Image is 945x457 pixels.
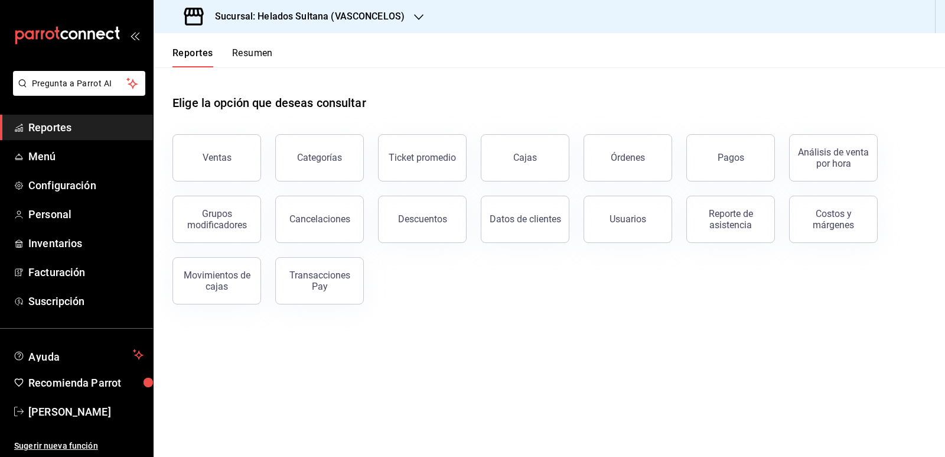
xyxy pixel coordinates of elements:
[398,213,447,225] div: Descuentos
[172,47,213,67] button: Reportes
[289,213,350,225] div: Cancelaciones
[481,134,569,181] button: Cajas
[14,440,144,452] span: Sugerir nueva función
[490,213,561,225] div: Datos de clientes
[28,264,144,280] span: Facturación
[28,375,144,391] span: Recomienda Parrot
[28,177,144,193] span: Configuración
[28,235,144,251] span: Inventarios
[130,31,139,40] button: open_drawer_menu
[28,404,144,420] span: [PERSON_NAME]
[172,134,261,181] button: Ventas
[283,270,356,292] div: Transacciones Pay
[378,196,467,243] button: Descuentos
[389,152,456,163] div: Ticket promedio
[28,348,128,362] span: Ayuda
[28,293,144,309] span: Suscripción
[232,47,273,67] button: Resumen
[611,152,645,163] div: Órdenes
[378,134,467,181] button: Ticket promedio
[797,208,870,231] div: Costos y márgenes
[28,119,144,135] span: Reportes
[172,257,261,304] button: Movimientos de cajas
[206,9,405,24] h3: Sucursal: Helados Sultana (VASCONCELOS)
[180,270,253,292] div: Movimientos de cajas
[789,196,878,243] button: Costos y márgenes
[797,147,870,169] div: Análisis de venta por hora
[180,208,253,231] div: Grupos modificadores
[789,134,878,181] button: Análisis de venta por hora
[275,196,364,243] button: Cancelaciones
[297,152,342,163] div: Categorías
[28,148,144,164] span: Menú
[172,196,261,243] button: Grupos modificadores
[13,71,145,96] button: Pregunta a Parrot AI
[584,134,672,181] button: Órdenes
[275,134,364,181] button: Categorías
[694,208,767,231] div: Reporte de asistencia
[203,152,232,163] div: Ventas
[28,206,144,222] span: Personal
[32,77,127,90] span: Pregunta a Parrot AI
[8,86,145,98] a: Pregunta a Parrot AI
[584,196,672,243] button: Usuarios
[172,94,366,112] h1: Elige la opción que deseas consultar
[718,152,744,163] div: Pagos
[275,257,364,304] button: Transacciones Pay
[172,47,273,67] div: navigation tabs
[686,196,775,243] button: Reporte de asistencia
[481,196,569,243] button: Datos de clientes
[610,213,646,225] div: Usuarios
[686,134,775,181] button: Pagos
[513,152,537,163] div: Cajas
